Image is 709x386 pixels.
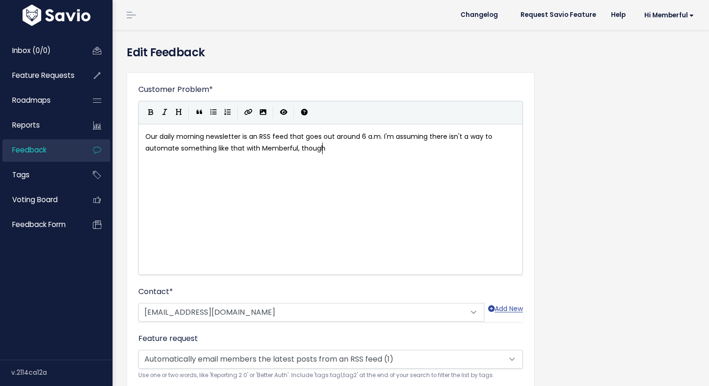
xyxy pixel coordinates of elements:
span: Changelog [460,12,498,18]
i: | [294,106,294,118]
a: Feature Requests [2,65,78,86]
button: Generic List [206,106,220,120]
button: Quote [192,106,206,120]
span: Inbox (0/0) [12,45,51,55]
button: Bold [143,106,158,120]
small: Use one or two words, like 'Reporting 2.0' or 'Better Auth'. Include 'tags:tag1,tag2' at the end ... [138,371,523,380]
a: Inbox (0/0) [2,40,78,61]
a: Feedback [2,139,78,161]
button: Italic [158,106,172,120]
button: Toggle Preview [277,106,291,120]
a: Roadmaps [2,90,78,111]
a: Tags [2,164,78,186]
button: Numbered List [220,106,234,120]
div: v.2114ca12a [11,360,113,385]
a: Help [603,8,633,22]
span: Voting Board [12,195,58,204]
span: Our daily morning newsletter is an RSS feed that goes out around 6 a.m. I'm assuming there isn't ... [145,132,494,153]
a: Feedback form [2,214,78,235]
a: Add New [488,303,523,322]
a: Reports [2,114,78,136]
span: Roadmaps [12,95,51,105]
i: | [189,106,189,118]
span: Feature Requests [12,70,75,80]
i: | [273,106,274,118]
button: Create Link [241,106,256,120]
span: Feedback form [12,219,66,229]
h4: Edit Feedback [127,44,695,61]
a: Voting Board [2,189,78,211]
button: Markdown Guide [297,106,311,120]
a: Hi Memberful [633,8,701,23]
span: Tags [12,170,30,180]
label: Customer Problem [138,84,213,95]
a: Request Savio Feature [513,8,603,22]
label: Feature request [138,333,198,344]
span: Reports [12,120,40,130]
span: Feedback [12,145,46,155]
i: | [237,106,238,118]
label: Contact [138,286,173,297]
span: Hi Memberful [644,12,694,19]
button: Import an image [256,106,270,120]
button: Heading [172,106,186,120]
img: logo-white.9d6f32f41409.svg [20,5,93,26]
